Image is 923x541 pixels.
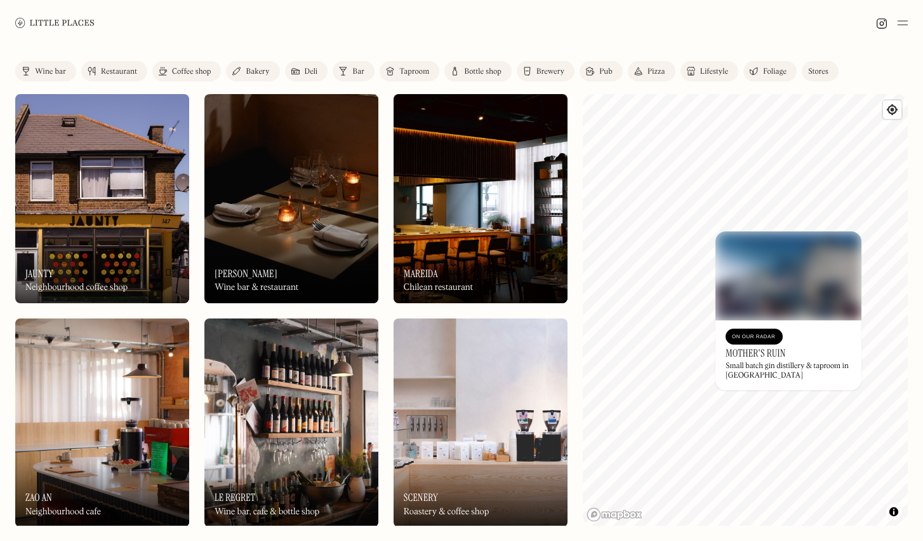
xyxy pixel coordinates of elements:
a: MareidaMareidaMareidaChilean restaurant [394,94,568,303]
img: Mother's Ruin [715,231,861,320]
div: On Our Radar [732,331,776,343]
h3: Zao An [25,491,52,503]
div: Restaurant [101,68,137,76]
a: Mother's RuinMother's RuinOn Our RadarMother's RuinSmall batch gin distillery & taproom in [GEOGR... [715,231,861,390]
a: Bottle shop [444,61,512,81]
div: Bakery [246,68,269,76]
div: Small batch gin distillery & taproom in [GEOGRAPHIC_DATA] [726,362,851,380]
a: Le RegretLe RegretLe RegretWine bar, cafe & bottle shop [204,318,378,528]
img: Luna [204,94,378,303]
a: Bakery [226,61,279,81]
div: Neighbourhood cafe [25,507,101,517]
a: Pizza [628,61,675,81]
a: Zao AnZao AnZao AnNeighbourhood cafe [15,318,189,528]
div: Foliage [763,68,787,76]
button: Find my location [883,100,901,119]
a: Mapbox homepage [587,507,642,522]
img: Scenery [394,318,568,528]
div: Coffee shop [172,68,211,76]
button: Toggle attribution [886,504,901,519]
div: Deli [305,68,318,76]
div: Taproom [399,68,429,76]
a: Deli [285,61,328,81]
h3: Le Regret [215,491,255,503]
a: Restaurant [81,61,147,81]
a: JauntyJauntyJauntyNeighbourhood coffee shop [15,94,189,303]
img: Mareida [394,94,568,303]
h3: Scenery [404,491,438,503]
a: Coffee shop [152,61,221,81]
img: Jaunty [15,94,189,303]
a: Foliage [743,61,797,81]
div: Bottle shop [464,68,501,76]
img: Le Regret [204,318,378,528]
h3: Mother's Ruin [726,347,786,359]
a: Pub [580,61,623,81]
a: LunaLuna[PERSON_NAME]Wine bar & restaurant [204,94,378,303]
a: Wine bar [15,61,76,81]
a: Brewery [517,61,574,81]
div: Wine bar [35,68,66,76]
span: Toggle attribution [890,505,898,519]
div: Neighbourhood coffee shop [25,282,128,293]
div: Brewery [536,68,564,76]
a: Taproom [380,61,439,81]
a: SceneryScenerySceneryRoastery & coffee shop [394,318,568,528]
div: Pizza [647,68,665,76]
h3: Mareida [404,268,438,280]
a: Lifestyle [681,61,738,81]
div: Stores [808,68,828,76]
a: Stores [802,61,839,81]
div: Wine bar, cafe & bottle shop [215,507,319,517]
a: Bar [333,61,375,81]
div: Roastery & coffee shop [404,507,489,517]
h3: Jaunty [25,268,53,280]
img: Zao An [15,318,189,528]
h3: [PERSON_NAME] [215,268,277,280]
div: Chilean restaurant [404,282,473,293]
div: Lifestyle [700,68,728,76]
div: Wine bar & restaurant [215,282,298,293]
canvas: Map [583,94,908,526]
div: Pub [599,68,613,76]
div: Bar [352,68,364,76]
